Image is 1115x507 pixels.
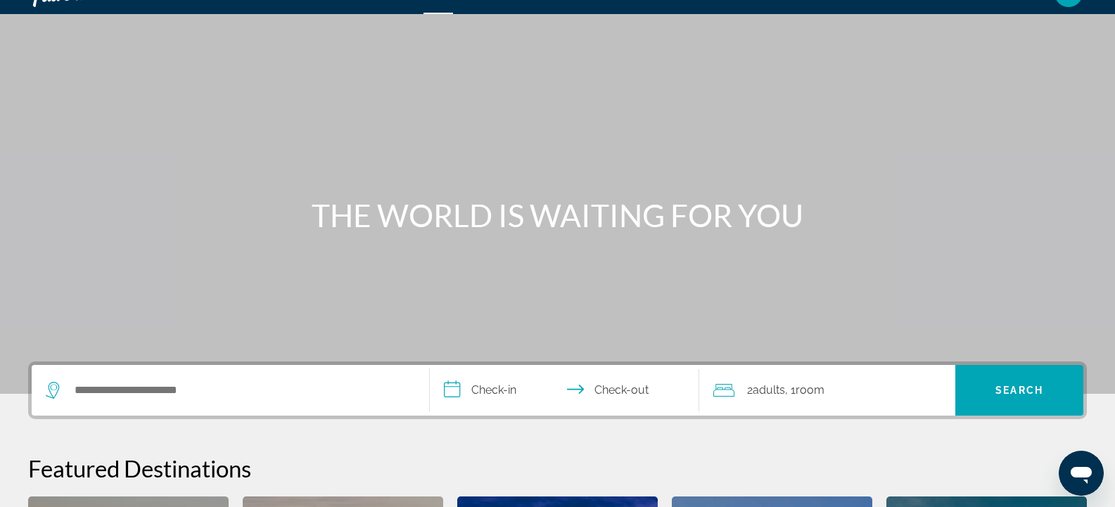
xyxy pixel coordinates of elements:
[753,383,785,397] span: Adults
[747,380,785,400] span: 2
[785,380,824,400] span: , 1
[32,365,1083,416] div: Search widget
[796,383,824,397] span: Room
[1059,451,1104,496] iframe: Button to launch messaging window
[430,365,700,416] button: Select check in and out date
[73,380,408,401] input: Search hotel destination
[28,454,1087,482] h2: Featured Destinations
[294,197,822,233] h1: THE WORLD IS WAITING FOR YOU
[955,365,1083,416] button: Search
[699,365,955,416] button: Travelers: 2 adults, 0 children
[995,385,1043,396] span: Search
